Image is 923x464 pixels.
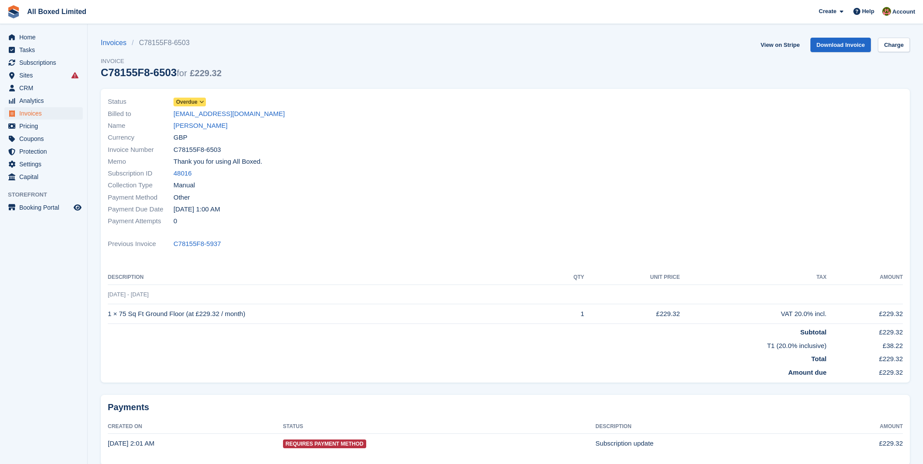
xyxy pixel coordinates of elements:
a: 48016 [173,169,192,179]
span: Memo [108,157,173,167]
span: 0 [173,216,177,226]
a: menu [4,171,83,183]
a: menu [4,201,83,214]
td: Subscription update [595,434,813,453]
span: Pricing [19,120,72,132]
a: Preview store [72,202,83,213]
img: Sharon Hawkins [882,7,891,16]
th: Unit Price [584,271,680,285]
span: Coupons [19,133,72,145]
td: 1 [549,304,584,324]
strong: Subtotal [800,328,827,336]
a: menu [4,44,83,56]
span: Help [862,7,874,16]
span: Thank you for using All Boxed. [173,157,262,167]
span: Requires Payment Method [283,439,366,448]
th: Amount [827,271,903,285]
span: Manual [173,180,195,190]
strong: Total [811,355,827,362]
span: C78155F8-6503 [173,145,221,155]
th: Amount [813,420,903,434]
a: All Boxed Limited [24,4,90,19]
a: menu [4,69,83,81]
a: menu [4,82,83,94]
strong: Amount due [788,369,827,376]
a: menu [4,31,83,43]
td: £38.22 [827,337,903,351]
span: Name [108,121,173,131]
i: Smart entry sync failures have occurred [71,72,78,79]
span: Subscriptions [19,56,72,69]
span: Previous Invoice [108,239,173,249]
td: £229.32 [827,351,903,364]
span: Booking Portal [19,201,72,214]
span: Payment Attempts [108,216,173,226]
td: £229.32 [827,324,903,337]
span: Create [819,7,836,16]
span: Other [173,193,190,203]
a: Charge [878,38,910,52]
a: View on Stripe [757,38,803,52]
span: Settings [19,158,72,170]
span: Status [108,97,173,107]
span: Capital [19,171,72,183]
img: stora-icon-8386f47178a22dfd0bd8f6a31ec36ba5ce8667c1dd55bd0f319d3a0aa187defe.svg [7,5,20,18]
span: Invoice [101,57,222,66]
td: T1 (20.0% inclusive) [108,337,827,351]
a: menu [4,158,83,170]
span: Overdue [176,98,198,106]
span: Collection Type [108,180,173,190]
span: for [177,68,187,78]
a: Invoices [101,38,132,48]
nav: breadcrumbs [101,38,222,48]
div: VAT 20.0% incl. [680,309,827,319]
div: C78155F8-6503 [101,67,222,78]
span: Payment Due Date [108,204,173,214]
th: Description [108,271,549,285]
a: Overdue [173,97,206,107]
th: Created On [108,420,283,434]
span: Invoices [19,107,72,120]
span: Invoice Number [108,145,173,155]
time: 2025-09-15 00:00:00 UTC [173,204,220,214]
span: Sites [19,69,72,81]
td: £229.32 [827,364,903,378]
span: Billed to [108,109,173,119]
a: menu [4,56,83,69]
span: Account [892,7,915,16]
td: £229.32 [584,304,680,324]
time: 2025-09-14 01:01:07 UTC [108,439,154,447]
a: menu [4,133,83,145]
th: Description [595,420,813,434]
span: Home [19,31,72,43]
span: Subscription ID [108,169,173,179]
a: menu [4,120,83,132]
td: £229.32 [813,434,903,453]
td: 1 × 75 Sq Ft Ground Floor (at £229.32 / month) [108,304,549,324]
span: £229.32 [190,68,221,78]
th: QTY [549,271,584,285]
a: [PERSON_NAME] [173,121,227,131]
td: £229.32 [827,304,903,324]
span: [DATE] - [DATE] [108,291,149,298]
a: Download Invoice [810,38,871,52]
a: C78155F8-5937 [173,239,221,249]
span: Protection [19,145,72,158]
a: menu [4,145,83,158]
span: Storefront [8,190,87,199]
th: Status [283,420,596,434]
span: Currency [108,133,173,143]
span: Analytics [19,95,72,107]
span: Payment Method [108,193,173,203]
span: CRM [19,82,72,94]
span: GBP [173,133,187,143]
span: Tasks [19,44,72,56]
a: menu [4,95,83,107]
th: Tax [680,271,827,285]
a: [EMAIL_ADDRESS][DOMAIN_NAME] [173,109,285,119]
a: menu [4,107,83,120]
h2: Payments [108,402,903,413]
